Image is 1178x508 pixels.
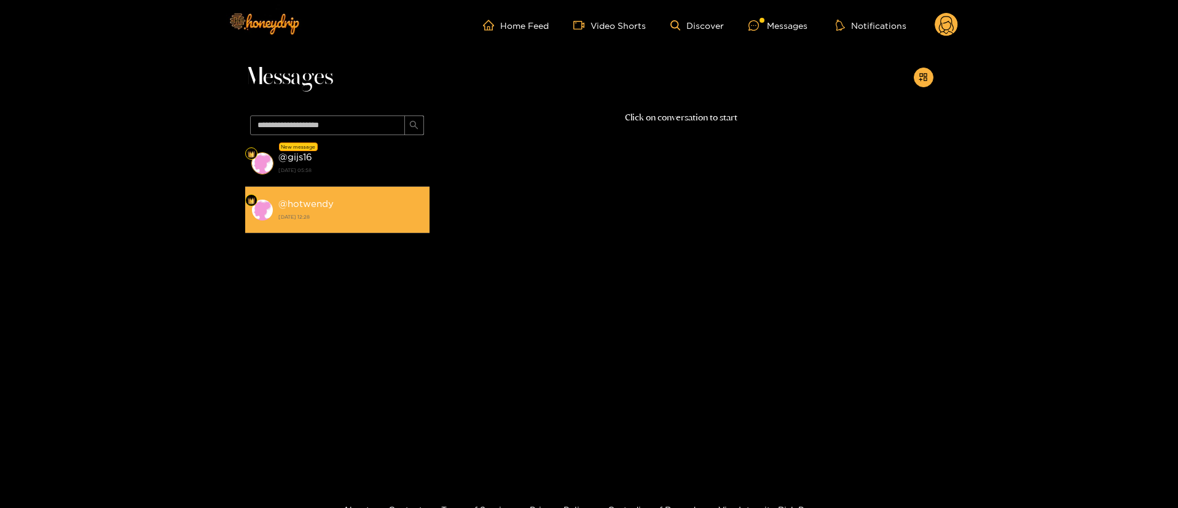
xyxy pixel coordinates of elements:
[919,72,928,83] span: appstore-add
[251,199,273,221] img: conversation
[409,120,418,131] span: search
[573,20,646,31] a: Video Shorts
[278,165,423,176] strong: [DATE] 05:58
[483,20,500,31] span: home
[832,19,910,31] button: Notifications
[404,115,424,135] button: search
[573,20,591,31] span: video-camera
[278,211,423,222] strong: [DATE] 12:28
[248,197,255,205] img: Fan Level
[278,152,312,162] strong: @ gijs16
[248,150,255,158] img: Fan Level
[670,20,724,31] a: Discover
[430,111,933,125] p: Click on conversation to start
[279,143,318,151] div: New message
[483,20,549,31] a: Home Feed
[914,68,933,87] button: appstore-add
[278,198,334,209] strong: @ hotwendy
[245,63,333,92] span: Messages
[748,18,807,33] div: Messages
[251,152,273,174] img: conversation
